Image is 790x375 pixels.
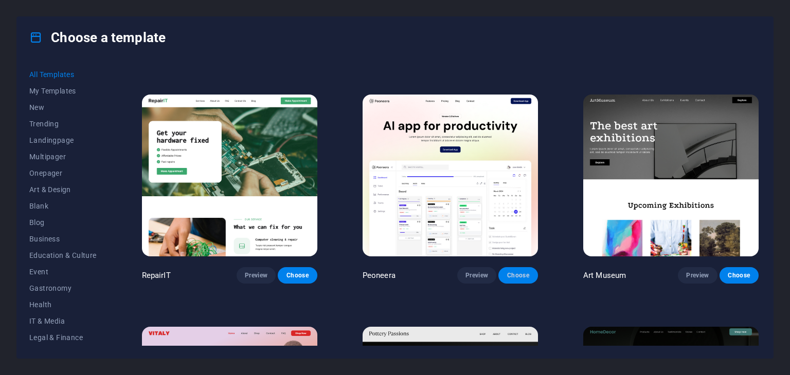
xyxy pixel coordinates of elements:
[583,270,626,280] p: Art Museum
[29,148,97,165] button: Multipager
[29,120,97,128] span: Trending
[29,66,97,83] button: All Templates
[29,83,97,99] button: My Templates
[29,218,97,227] span: Blog
[237,267,276,284] button: Preview
[29,214,97,231] button: Blog
[29,185,97,194] span: Art & Design
[29,29,166,46] h4: Choose a template
[29,231,97,247] button: Business
[29,169,97,177] span: Onepager
[29,103,97,111] span: New
[29,165,97,181] button: Onepager
[29,181,97,198] button: Art & Design
[29,296,97,313] button: Health
[29,132,97,148] button: Landingpage
[29,70,97,79] span: All Templates
[29,329,97,346] button: Legal & Finance
[457,267,496,284] button: Preview
[278,267,317,284] button: Choose
[29,301,97,309] span: Health
[29,87,97,95] span: My Templates
[29,251,97,259] span: Education & Culture
[29,280,97,296] button: Gastronomy
[29,313,97,329] button: IT & Media
[29,116,97,132] button: Trending
[29,333,97,342] span: Legal & Finance
[498,267,537,284] button: Choose
[29,235,97,243] span: Business
[29,317,97,325] span: IT & Media
[29,136,97,144] span: Landingpage
[686,271,709,279] span: Preview
[29,264,97,280] button: Event
[142,95,317,256] img: RepairIT
[29,153,97,161] span: Multipager
[29,284,97,292] span: Gastronomy
[29,268,97,276] span: Event
[245,271,267,279] span: Preview
[507,271,529,279] span: Choose
[720,267,759,284] button: Choose
[363,95,538,256] img: Peoneera
[29,198,97,214] button: Blank
[29,99,97,116] button: New
[728,271,750,279] span: Choose
[583,95,759,256] img: Art Museum
[678,267,717,284] button: Preview
[29,202,97,210] span: Blank
[465,271,488,279] span: Preview
[286,271,309,279] span: Choose
[29,247,97,264] button: Education & Culture
[142,270,171,280] p: RepairIT
[363,270,396,280] p: Peoneera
